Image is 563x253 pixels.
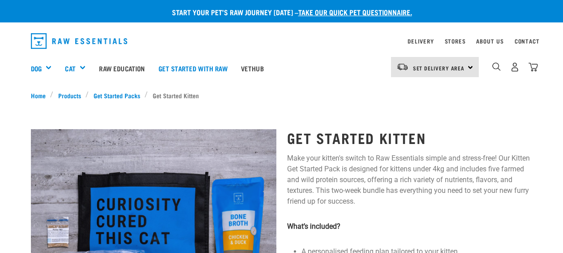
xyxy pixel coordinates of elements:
img: Raw Essentials Logo [31,33,128,49]
a: Dog [31,63,42,74]
a: Get started with Raw [152,50,234,86]
nav: dropdown navigation [24,30,540,52]
span: Set Delivery Area [413,66,465,70]
h1: Get Started Kitten [287,130,533,146]
nav: breadcrumbs [31,91,533,100]
strong: What’s included? [287,222,340,231]
a: Delivery [408,39,434,43]
a: Vethub [234,50,271,86]
a: Contact [515,39,540,43]
a: Get Started Packs [89,91,145,100]
a: Raw Education [92,50,151,86]
a: Stores [445,39,466,43]
a: About Us [476,39,503,43]
img: home-icon@2x.png [529,62,538,72]
img: home-icon-1@2x.png [492,62,501,71]
img: van-moving.png [396,63,408,71]
img: user.png [510,62,520,72]
a: Products [53,91,86,100]
a: Cat [65,63,75,74]
p: Make your kitten's switch to Raw Essentials simple and stress-free! Our Kitten Get Started Pack i... [287,153,533,207]
a: take our quick pet questionnaire. [298,10,412,14]
a: Home [31,91,51,100]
